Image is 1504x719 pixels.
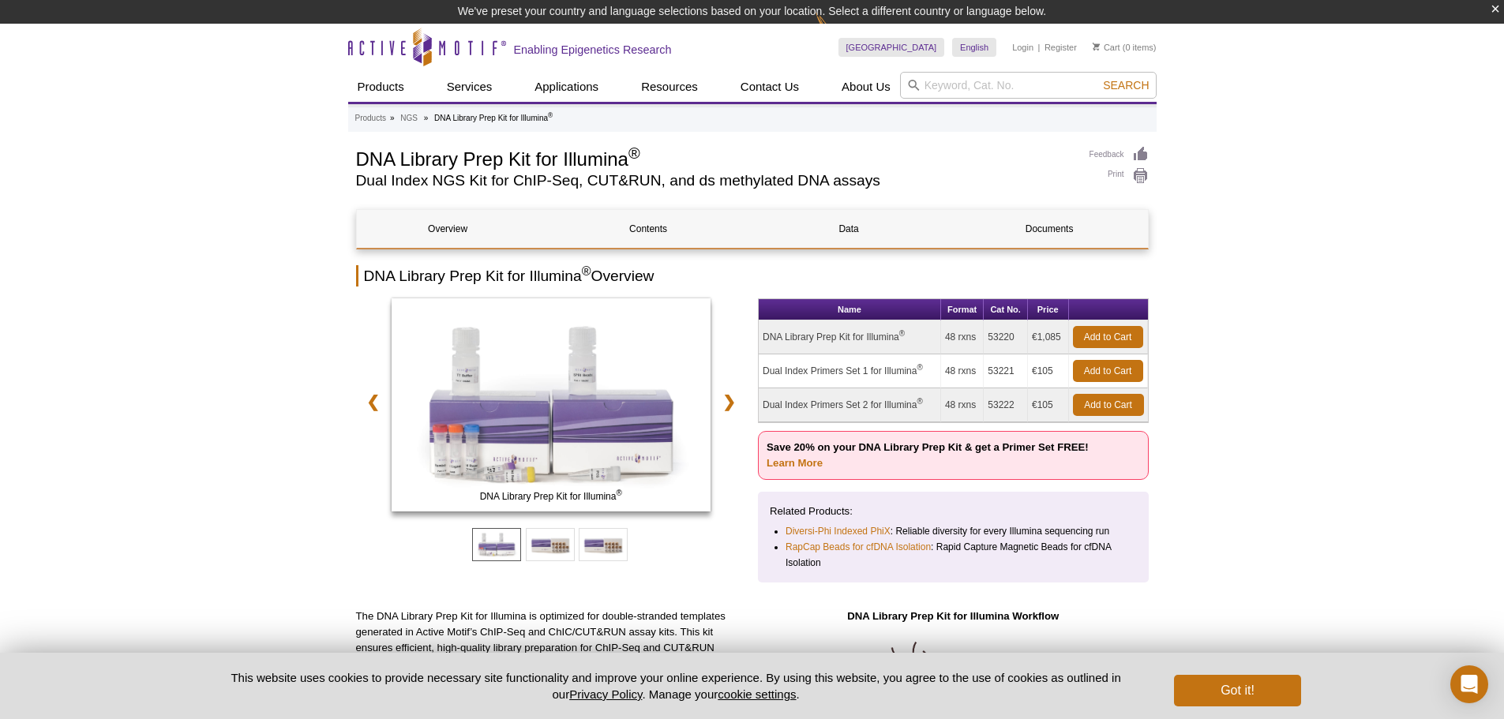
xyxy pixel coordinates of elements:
a: DNA Library Prep Kit for Illumina [392,298,711,516]
td: 53222 [984,388,1028,422]
a: Register [1045,42,1077,53]
a: Contact Us [731,72,808,102]
a: Login [1012,42,1033,53]
a: Services [437,72,502,102]
a: Add to Cart [1073,394,1144,416]
th: Cat No. [984,299,1028,320]
li: | [1038,38,1041,57]
sup: ® [899,329,905,338]
a: ❮ [356,384,390,420]
td: DNA Library Prep Kit for Illumina [759,320,941,354]
span: DNA Library Prep Kit for Illumina [395,489,707,504]
strong: Save 20% on your DNA Library Prep Kit & get a Primer Set FREE! [767,441,1089,469]
a: Add to Cart [1073,326,1143,348]
a: Data [758,210,940,248]
sup: ® [616,489,621,497]
a: About Us [832,72,900,102]
p: Related Products: [770,504,1137,519]
td: 53221 [984,354,1028,388]
button: cookie settings [718,687,796,701]
a: Cart [1093,42,1120,53]
a: Privacy Policy [569,687,642,701]
a: Products [348,72,414,102]
h2: Enabling Epigenetics Research [514,43,672,57]
a: Products [355,111,386,125]
sup: ® [917,363,922,372]
img: DNA Library Prep Kit for Illumina [392,298,711,511]
button: Got it! [1174,675,1300,706]
button: Search [1098,78,1153,92]
li: : Reliable diversity for every Illumina sequencing run [786,523,1123,539]
sup: ® [628,144,640,162]
a: English [952,38,996,57]
a: Print [1090,167,1149,185]
input: Keyword, Cat. No. [900,72,1157,99]
div: Open Intercom Messenger [1450,665,1488,703]
a: Contents [557,210,740,248]
a: ❯ [712,384,746,420]
td: 53220 [984,320,1028,354]
p: This website uses cookies to provide necessary site functionality and improve your online experie... [204,669,1149,702]
li: (0 items) [1093,38,1157,57]
a: RapCap Beads for cfDNA Isolation [786,539,931,555]
a: Feedback [1090,146,1149,163]
sup: ® [582,264,591,278]
th: Price [1028,299,1069,320]
a: [GEOGRAPHIC_DATA] [838,38,945,57]
td: Dual Index Primers Set 1 for Illumina [759,354,941,388]
p: The DNA Library Prep Kit for Illumina is optimized for double-stranded templates generated in Act... [356,609,747,703]
span: Search [1103,79,1149,92]
td: 48 rxns [941,388,984,422]
a: NGS [400,111,418,125]
img: Change Here [816,12,857,49]
td: €1,085 [1028,320,1069,354]
th: Name [759,299,941,320]
td: Dual Index Primers Set 2 for Illumina [759,388,941,422]
sup: ® [917,397,922,406]
img: Your Cart [1093,43,1100,51]
th: Format [941,299,984,320]
a: Overview [357,210,539,248]
a: Documents [958,210,1141,248]
a: Applications [525,72,608,102]
td: €105 [1028,354,1069,388]
h2: DNA Library Prep Kit for Illumina Overview [356,265,1149,286]
a: Resources [632,72,707,102]
li: DNA Library Prep Kit for Illumina [434,114,553,122]
sup: ® [548,111,553,119]
li: » [424,114,429,122]
td: 48 rxns [941,354,984,388]
a: Diversi-Phi Indexed PhiX [786,523,891,539]
a: Add to Cart [1073,360,1143,382]
strong: DNA Library Prep Kit for Illumina Workflow [847,610,1059,622]
td: 48 rxns [941,320,984,354]
h2: Dual Index NGS Kit for ChIP-Seq, CUT&RUN, and ds methylated DNA assays [356,174,1074,188]
h1: DNA Library Prep Kit for Illumina [356,146,1074,170]
td: €105 [1028,388,1069,422]
li: » [390,114,395,122]
a: Learn More [767,457,823,469]
li: : Rapid Capture Magnetic Beads for cfDNA Isolation [786,539,1123,571]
